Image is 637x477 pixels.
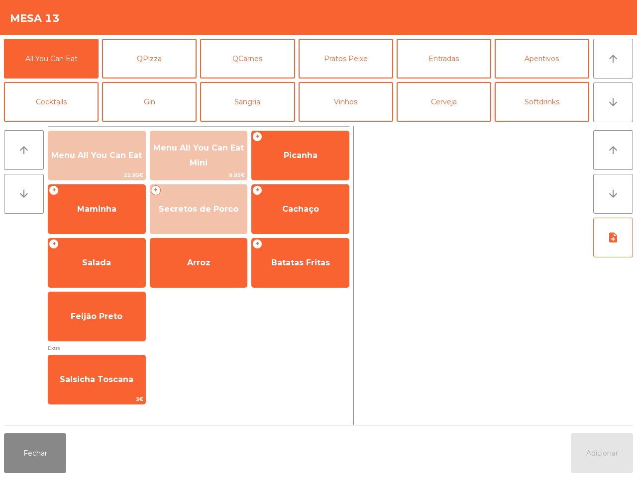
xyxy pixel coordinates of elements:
i: arrow_upward [607,53,619,65]
button: QPizza [102,39,197,79]
span: Cachaço [282,204,319,214]
i: arrow_downward [607,188,619,200]
button: note_add [593,218,633,257]
i: arrow_downward [18,188,30,200]
span: Picanha [284,151,318,160]
span: Menu All You Can Eat [51,151,142,160]
i: note_add [607,232,619,243]
span: Extra [48,343,349,353]
button: arrow_downward [593,82,633,122]
span: Batatas Fritas [271,258,330,267]
button: All You Can Eat [4,39,99,79]
span: + [49,239,59,249]
button: Softdrinks [495,82,589,122]
button: Pratos Peixe [299,39,393,79]
span: 22.95€ [48,170,145,180]
span: Menu All You Can Eat Mini [153,143,244,167]
span: + [151,185,161,195]
span: + [252,132,262,142]
span: Maminha [77,204,116,214]
span: + [49,185,59,195]
span: Salada [82,258,111,267]
i: arrow_downward [607,96,619,108]
button: Cocktails [4,82,99,122]
span: Secretos de Porco [159,204,238,214]
button: arrow_upward [593,130,633,170]
i: arrow_upward [18,144,30,156]
span: Feijão Preto [71,312,122,321]
button: arrow_downward [4,174,44,214]
button: QCarnes [200,39,295,79]
button: Gin [102,82,197,122]
button: Aperitivos [495,39,589,79]
button: Cerveja [397,82,491,122]
span: + [252,239,262,249]
button: arrow_downward [593,174,633,214]
button: Sangria [200,82,295,122]
span: + [252,185,262,195]
button: arrow_upward [4,130,44,170]
span: 3€ [48,395,145,404]
button: Entradas [397,39,491,79]
i: arrow_upward [607,144,619,156]
span: Arroz [187,258,211,267]
h4: Mesa 13 [10,11,60,26]
span: 9.95€ [150,170,247,180]
button: Fechar [4,433,66,473]
button: Vinhos [299,82,393,122]
button: arrow_upward [593,39,633,79]
span: Salsicha Toscana [60,375,133,384]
